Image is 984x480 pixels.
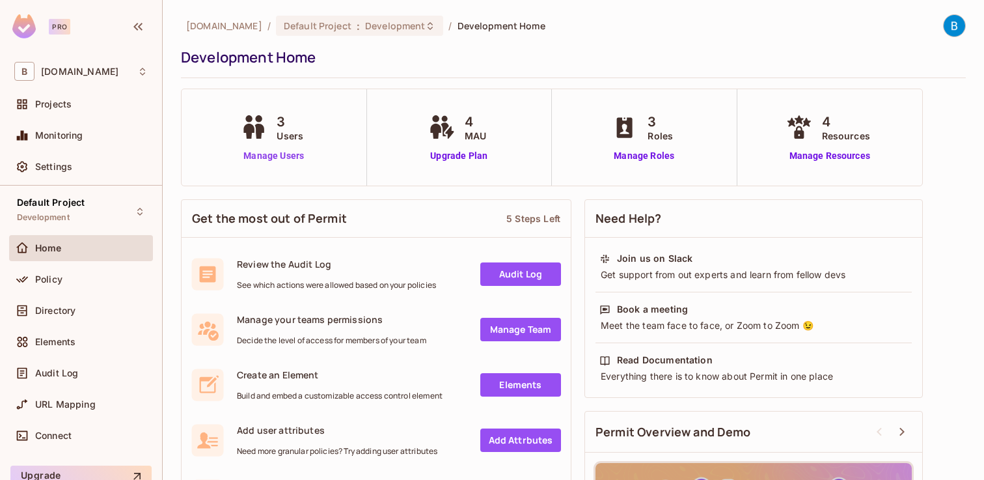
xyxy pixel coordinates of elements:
span: Review the Audit Log [237,258,436,270]
span: 3 [648,112,673,132]
a: Add Attrbutes [480,429,561,452]
span: Decide the level of access for members of your team [237,335,426,346]
img: SReyMgAAAABJRU5ErkJggg== [12,14,36,38]
span: 4 [465,112,486,132]
span: Connect [35,431,72,441]
span: Permit Overview and Demo [595,424,751,440]
span: the active workspace [186,20,262,32]
span: Roles [648,129,673,143]
span: Development [365,20,425,32]
img: Bradley Herrup [944,15,965,36]
span: Manage your teams permissions [237,313,426,326]
span: Audit Log [35,368,78,378]
span: Development Home [458,20,545,32]
span: Workspace: buckstop.com [41,66,118,77]
span: B [14,62,34,81]
span: Directory [35,305,75,316]
a: Manage Roles [608,149,679,163]
div: Get support from out experts and learn from fellow devs [599,268,908,281]
a: Manage Resources [783,149,877,163]
span: Build and embed a customizable access control element [237,391,443,401]
span: 3 [277,112,303,132]
span: Default Project [17,197,85,208]
span: Development [17,212,70,223]
span: Policy [35,274,62,285]
span: Monitoring [35,130,83,141]
div: Development Home [181,48,959,67]
span: Create an Element [237,369,443,381]
span: 4 [822,112,870,132]
li: / [267,20,271,32]
span: Home [35,243,62,253]
span: Get the most out of Permit [192,210,347,227]
a: Elements [480,373,561,397]
span: Add user attributes [237,424,437,436]
li: / [448,20,452,32]
span: Elements [35,337,75,347]
div: Book a meeting [617,303,688,316]
div: Join us on Slack [617,252,692,265]
a: Upgrade Plan [426,149,493,163]
div: Everything there is to know about Permit in one place [599,370,908,383]
a: Audit Log [480,262,561,286]
a: Manage Team [480,318,561,341]
span: Projects [35,99,72,109]
span: Settings [35,162,72,172]
a: Manage Users [238,149,310,163]
span: Need Help? [595,210,662,227]
span: See which actions were allowed based on your policies [237,280,436,290]
span: MAU [465,129,486,143]
span: Resources [822,129,870,143]
span: Need more granular policies? Try adding user attributes [237,446,437,457]
div: Meet the team face to face, or Zoom to Zoom 😉 [599,319,908,332]
div: Pro [49,19,70,35]
div: 5 Steps Left [506,212,560,225]
div: Read Documentation [617,354,713,367]
span: URL Mapping [35,399,96,410]
span: Users [277,129,303,143]
span: : [356,21,361,31]
span: Default Project [284,20,351,32]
